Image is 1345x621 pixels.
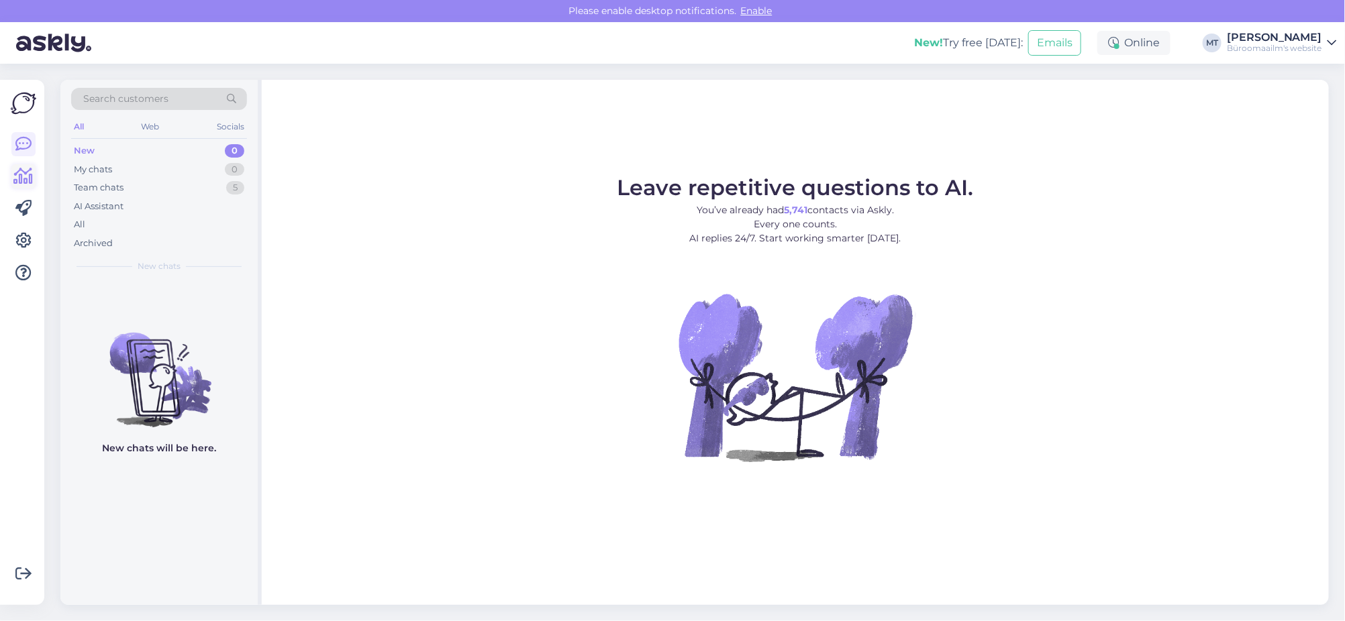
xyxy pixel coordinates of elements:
[1227,32,1337,54] a: [PERSON_NAME]Büroomaailm's website
[74,163,112,176] div: My chats
[83,92,168,106] span: Search customers
[1097,31,1170,55] div: Online
[1028,30,1081,56] button: Emails
[675,256,916,498] img: No Chat active
[102,441,216,455] p: New chats will be here.
[74,218,85,231] div: All
[617,174,974,201] span: Leave repetitive questions to AI.
[139,118,162,135] div: Web
[737,5,777,17] span: Enable
[214,118,247,135] div: Socials
[74,144,95,158] div: New
[60,308,258,429] img: No chats
[914,35,1023,51] div: Try free [DATE]:
[1227,43,1322,54] div: Büroomaailm's website
[74,181,123,194] div: Team chats
[71,118,87,135] div: All
[914,36,943,49] b: New!
[617,203,974,245] p: You’ve already had contacts via Askly. Every one counts. AI replies 24/7. Start working smarter [...
[225,144,244,158] div: 0
[74,237,113,250] div: Archived
[74,200,123,213] div: AI Assistant
[225,163,244,176] div: 0
[1227,32,1322,43] div: [PERSON_NAME]
[226,181,244,194] div: 5
[1203,34,1222,52] div: MT
[784,204,807,216] b: 5,741
[11,91,36,116] img: Askly Logo
[138,260,181,272] span: New chats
